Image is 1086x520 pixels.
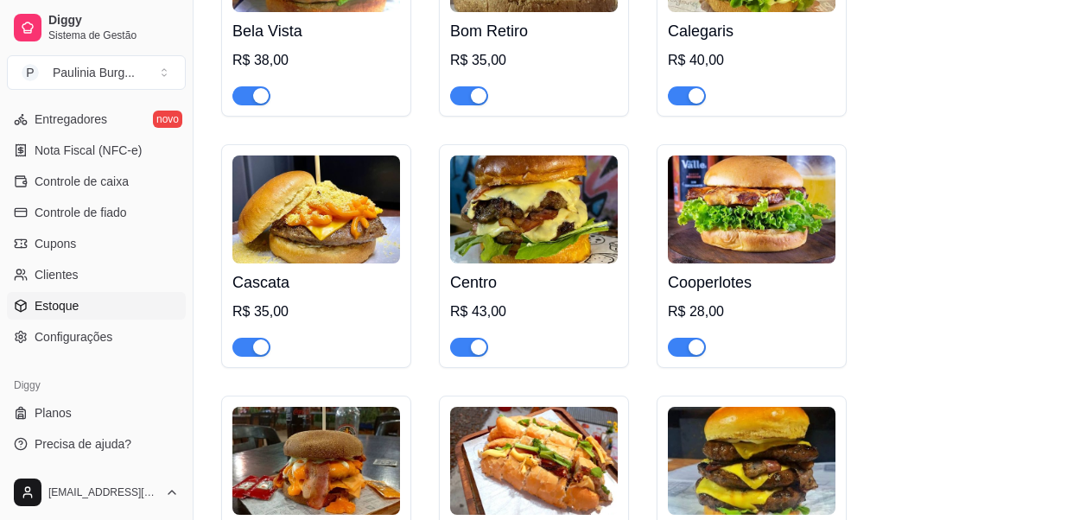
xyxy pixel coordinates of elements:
[48,13,179,29] span: Diggy
[668,19,835,43] h4: Calegaris
[7,7,186,48] a: DiggySistema de Gestão
[35,204,127,221] span: Controle de fiado
[232,19,400,43] h4: Bela Vista
[7,168,186,195] a: Controle de caixa
[7,430,186,458] a: Precisa de ajuda?
[7,199,186,226] a: Controle de fiado
[450,301,618,322] div: R$ 43,00
[35,235,76,252] span: Cupons
[668,301,835,322] div: R$ 28,00
[7,230,186,257] a: Cupons
[232,270,400,295] h4: Cascata
[7,371,186,399] div: Diggy
[668,407,835,515] img: product-image
[35,142,142,159] span: Nota Fiscal (NFC-e)
[668,270,835,295] h4: Cooperlotes
[53,64,135,81] div: Paulinia Burg ...
[7,323,186,351] a: Configurações
[35,266,79,283] span: Clientes
[7,472,186,513] button: [EMAIL_ADDRESS][DOMAIN_NAME]
[668,155,835,263] img: product-image
[48,485,158,499] span: [EMAIL_ADDRESS][DOMAIN_NAME]
[232,155,400,263] img: product-image
[450,270,618,295] h4: Centro
[35,435,131,453] span: Precisa de ajuda?
[22,64,39,81] span: P
[450,407,618,515] img: product-image
[35,404,72,422] span: Planos
[35,111,107,128] span: Entregadores
[35,173,129,190] span: Controle de caixa
[668,50,835,71] div: R$ 40,00
[450,19,618,43] h4: Bom Retiro
[7,136,186,164] a: Nota Fiscal (NFC-e)
[35,297,79,314] span: Estoque
[232,301,400,322] div: R$ 35,00
[7,261,186,289] a: Clientes
[450,50,618,71] div: R$ 35,00
[48,29,179,42] span: Sistema de Gestão
[7,292,186,320] a: Estoque
[7,105,186,133] a: Entregadoresnovo
[7,55,186,90] button: Select a team
[7,399,186,427] a: Planos
[35,328,112,346] span: Configurações
[450,155,618,263] img: product-image
[232,407,400,515] img: product-image
[232,50,400,71] div: R$ 38,00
